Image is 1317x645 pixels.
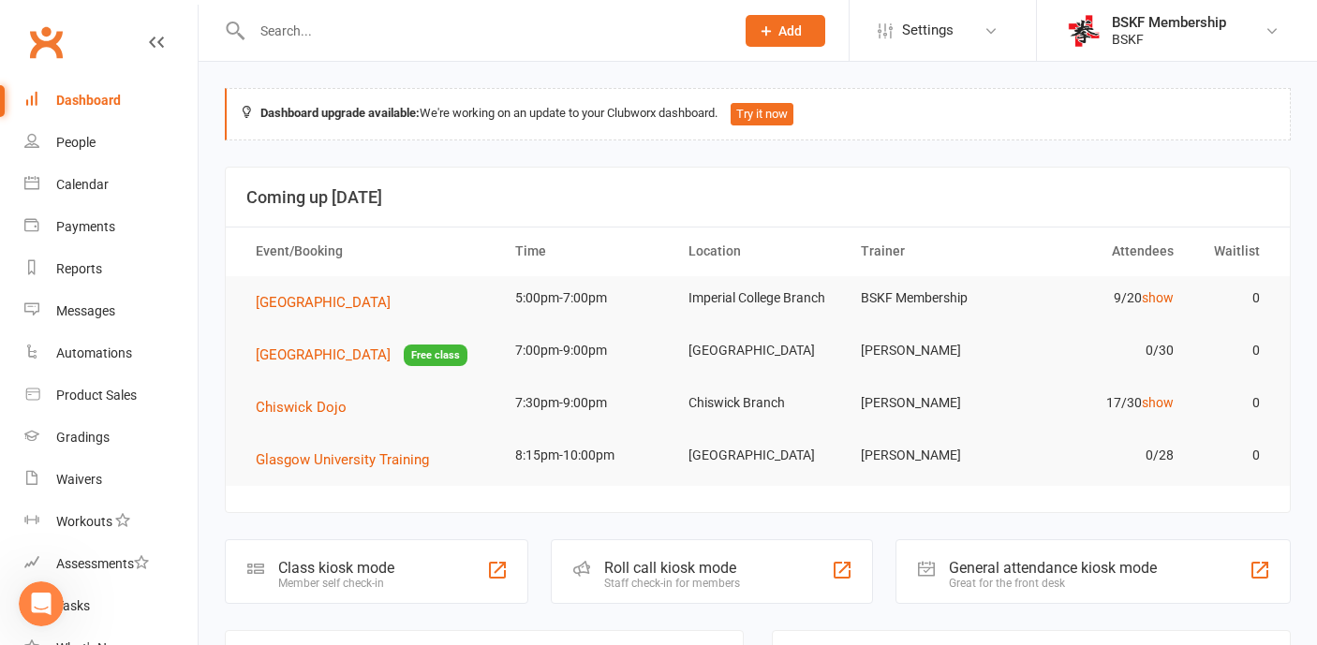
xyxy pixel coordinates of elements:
a: show [1142,290,1174,305]
div: Class kiosk mode [278,559,394,577]
th: Event/Booking [239,227,498,275]
button: Gif picker [59,502,74,517]
span: Free class [404,344,467,366]
div: General attendance kiosk mode [949,559,1157,577]
td: 5:00pm-7:00pm [498,276,672,320]
button: go back [12,7,48,43]
div: Waivers [56,472,102,487]
div: People [56,135,96,150]
div: Staff check-in for members [604,577,740,590]
a: Assessments [24,543,198,585]
td: 7:30pm-9:00pm [498,381,672,425]
div: We're working on an update to your Clubworx dashboard. [225,88,1291,140]
div: Assessments [56,556,149,571]
th: Attendees [1017,227,1191,275]
div: BSKF [1112,31,1226,48]
td: 0 [1191,433,1277,477]
div: Gradings [56,430,110,445]
button: Add [746,15,825,47]
td: Imperial College Branch [672,276,845,320]
button: Emoji picker [29,502,44,517]
td: 7:00pm-9:00pm [498,329,672,373]
img: thumb_image1745765734.png [1065,12,1102,50]
span: Glasgow University Training [256,451,429,468]
a: Messages [24,290,198,332]
h3: Coming up [DATE] [246,188,1269,207]
a: People [24,122,198,164]
td: 0 [1191,381,1277,425]
td: 0 [1191,276,1277,320]
div: Great for the front desk [949,577,1157,590]
th: Location [672,227,845,275]
div: For 100-150 bookings over 12 months, you have a couple of options to update attendance records mo... [30,66,345,121]
button: Try it now [731,103,793,125]
iframe: Intercom live chat [19,581,64,626]
td: 0/28 [1017,433,1191,477]
a: Tasks [24,585,198,627]
button: [GEOGRAPHIC_DATA] [256,291,404,314]
strong: Dashboard upgrade available: [260,106,420,120]
td: [PERSON_NAME] [844,381,1017,425]
td: 8:15pm-10:00pm [498,433,672,477]
td: [PERSON_NAME] [844,433,1017,477]
div: You can mark attendance from each member's profile in the Attendance tab. Select the booking and ... [30,130,345,241]
td: 17/30 [1017,381,1191,425]
button: Chiswick Dojo [256,396,360,418]
div: BSKF Membership [1112,14,1226,31]
button: Glasgow University Training [256,448,442,471]
div: Toby says… [15,54,360,510]
a: Calendar [24,164,198,206]
a: show [1142,395,1174,410]
a: Reports [24,248,198,290]
h1: [PERSON_NAME] [91,18,213,32]
div: Automations [56,345,132,360]
th: Time [498,227,672,275]
td: BSKF Membership [844,276,1017,320]
span: Add [778,23,802,38]
a: Workouts [24,501,198,543]
button: Send a message… [321,494,351,524]
div: For 100-150 bookings over 12 months, you have a couple of options to update attendance records mo... [15,54,360,508]
div: Roll call kiosk mode [604,559,740,577]
span: Chiswick Dojo [256,399,347,416]
a: Gradings [24,417,198,459]
div: Workouts [56,514,112,529]
td: [PERSON_NAME] [844,329,1017,373]
div: Reports [56,261,102,276]
div: Our system does support bulk operations for certain functions like payment management, where you ... [30,249,345,377]
div: Product Sales [56,388,137,403]
img: Profile image for Toby [53,10,83,40]
a: Automations [24,332,198,374]
a: Dashboard [24,80,198,122]
a: Source reference 144348: [75,225,90,240]
td: [GEOGRAPHIC_DATA] [672,433,845,477]
button: [GEOGRAPHIC_DATA]Free class [256,344,467,367]
a: Source reference 143201: [303,326,318,341]
div: Member self check-in [278,577,394,590]
td: 9/20 [1017,276,1191,320]
b: Potential bulk approach: [30,250,213,265]
div: Calendar [56,177,109,192]
td: Chiswick Branch [672,381,845,425]
div: Tasks [56,598,90,613]
b: Individual but streamlined approach: [30,131,304,146]
span: Settings [902,9,954,51]
button: Home [327,7,363,43]
td: 0/30 [1017,329,1191,373]
a: Payments [24,206,198,248]
td: 0 [1191,329,1277,373]
a: Waivers [24,459,198,501]
a: Clubworx [22,19,69,66]
div: Messages [56,303,115,318]
td: [GEOGRAPHIC_DATA] [672,329,845,373]
th: Trainer [844,227,1017,275]
span: [GEOGRAPHIC_DATA] [256,294,391,311]
span: [GEOGRAPHIC_DATA] [256,346,391,363]
div: Given the volume you're dealing with, you might want to explore if similar bulk selection functio... [30,388,345,498]
div: Dashboard [56,93,121,108]
a: Product Sales [24,374,198,417]
th: Waitlist [1191,227,1277,275]
div: Payments [56,219,115,234]
textarea: Message… [16,462,359,494]
button: Upload attachment [89,502,104,517]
